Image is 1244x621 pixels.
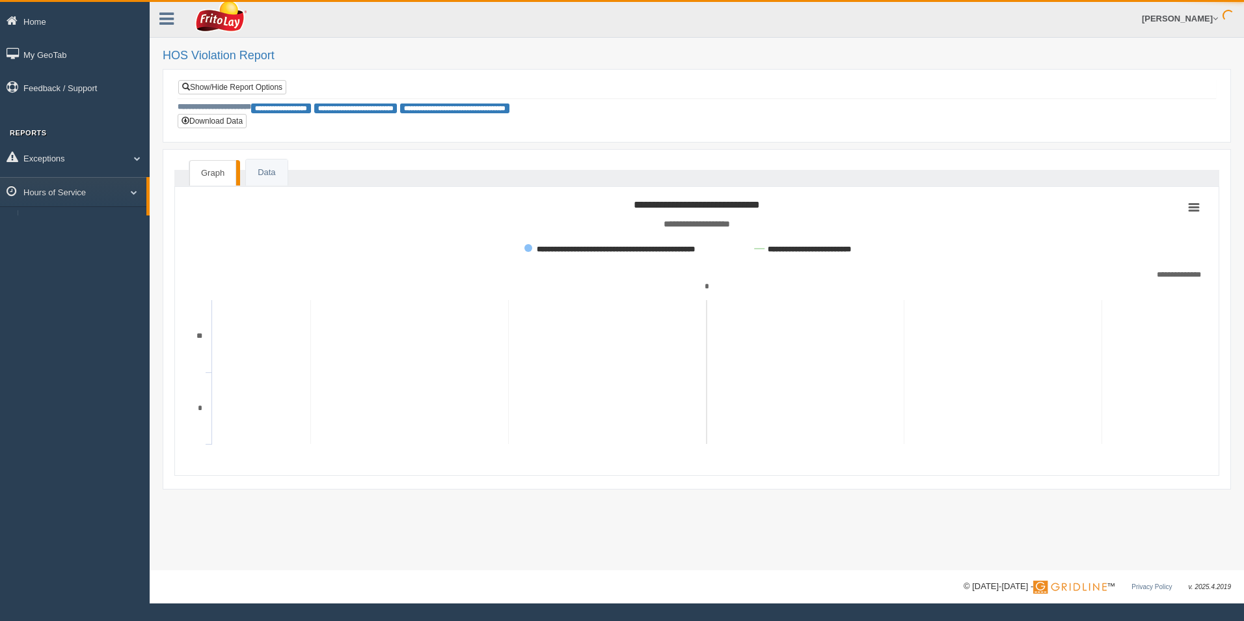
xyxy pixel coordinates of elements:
[246,159,287,186] a: Data
[964,580,1231,594] div: © [DATE]-[DATE] - ™
[1189,583,1231,590] span: v. 2025.4.2019
[178,80,286,94] a: Show/Hide Report Options
[189,160,236,186] a: Graph
[23,210,146,234] a: HOS Explanation Reports
[163,49,1231,62] h2: HOS Violation Report
[1033,581,1107,594] img: Gridline
[178,114,247,128] button: Download Data
[1131,583,1172,590] a: Privacy Policy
